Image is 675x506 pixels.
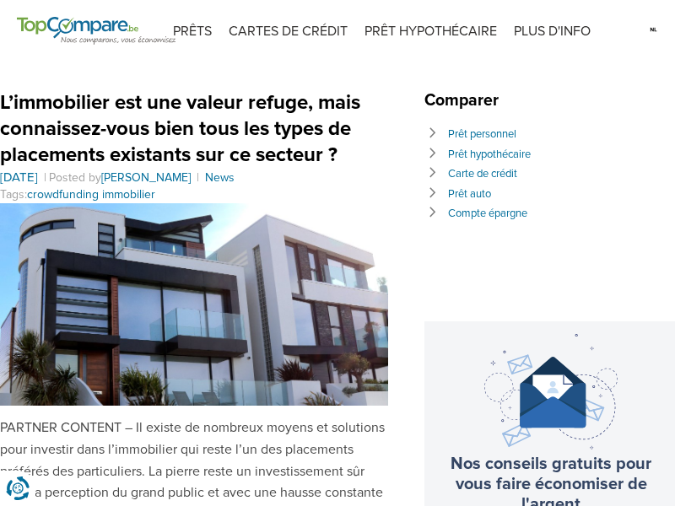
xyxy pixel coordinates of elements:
a: News [205,170,235,185]
img: nl.svg [649,17,658,42]
span: | [194,170,202,185]
a: Compte épargne [448,207,527,220]
span: | [41,170,49,185]
a: Prêt hypothécaire [448,148,531,161]
img: newsletter [484,334,618,449]
a: crowdfunding immobilier [27,187,155,202]
a: Prêt personnel [448,127,516,141]
a: Carte de crédit [448,167,517,180]
span: Comparer [424,90,507,110]
a: [PERSON_NAME] [101,170,191,185]
a: Prêt auto [448,187,491,201]
span: Posted by [49,170,194,185]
